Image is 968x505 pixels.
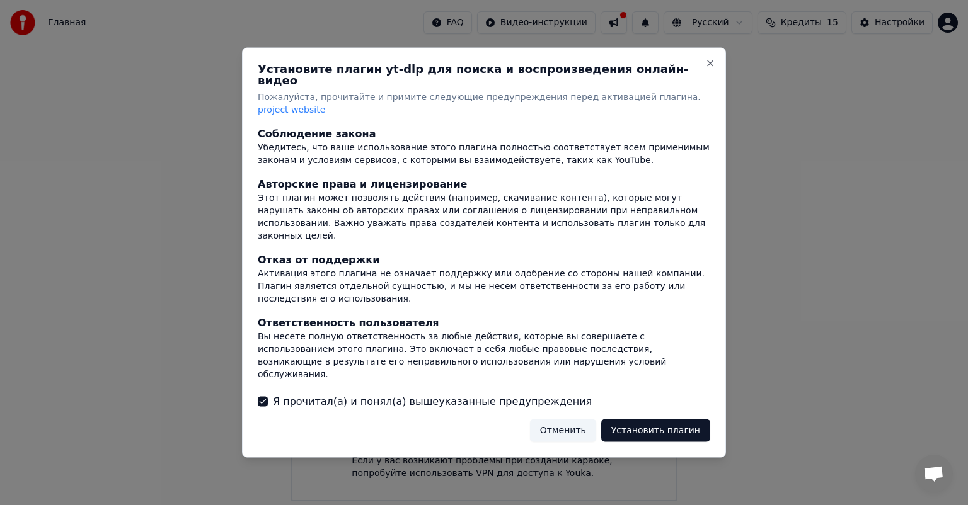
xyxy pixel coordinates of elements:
div: Активация этого плагина не означает поддержку или одобрение со стороны нашей компании. Плагин явл... [258,267,710,305]
div: Вы несете полную ответственность за любые действия, которые вы совершаете с использованием этого ... [258,330,710,380]
div: Отказ от поддержки [258,252,710,267]
p: Пожалуйста, прочитайте и примите следующие предупреждения перед активацией плагина. [258,91,710,116]
div: Авторские права и лицензирование [258,176,710,191]
button: Установить плагин [601,419,710,441]
div: Соблюдение закона [258,126,710,141]
h2: Установите плагин yt-dlp для поиска и воспроизведения онлайн-видео [258,64,710,86]
label: Я прочитал(а) и понял(а) вышеуказанные предупреждения [273,394,592,409]
div: Убедитесь, что ваше использование этого плагина полностью соответствует всем применимым законам и... [258,141,710,166]
div: Этот плагин может позволять действия (например, скачивание контента), которые могут нарушать зако... [258,191,710,242]
button: Отменить [530,419,596,441]
div: Ответственность пользователя [258,315,710,330]
span: project website [258,105,325,115]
